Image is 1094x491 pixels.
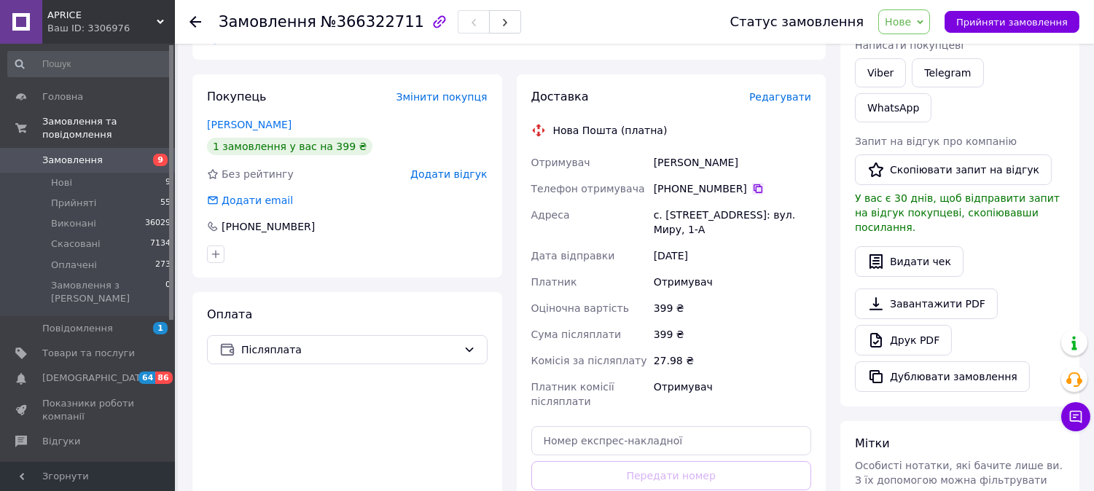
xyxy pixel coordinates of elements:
[155,372,172,384] span: 86
[651,374,814,415] div: Отримувач
[531,329,622,340] span: Сума післяплати
[855,361,1030,392] button: Дублювати замовлення
[730,15,864,29] div: Статус замовлення
[51,237,101,251] span: Скасовані
[190,15,201,29] div: Повернутися назад
[855,39,964,51] span: Написати покупцеві
[220,193,294,208] div: Додати email
[531,426,812,455] input: Номер експрес-накладної
[42,397,135,423] span: Показники роботи компанії
[51,279,165,305] span: Замовлення з [PERSON_NAME]
[956,17,1068,28] span: Прийняти замовлення
[651,202,814,243] div: с. [STREET_ADDRESS]: вул. Миру, 1-А
[531,381,614,407] span: Платник комісії післяплати
[51,217,96,230] span: Виконані
[241,342,458,358] span: Післяплата
[651,243,814,269] div: [DATE]
[945,11,1079,33] button: Прийняти замовлення
[396,91,488,103] span: Змінити покупця
[51,259,97,272] span: Оплачені
[654,181,811,196] div: [PHONE_NUMBER]
[531,209,570,221] span: Адреса
[42,322,113,335] span: Повідомлення
[651,269,814,295] div: Отримувач
[219,13,316,31] span: Замовлення
[550,123,671,138] div: Нова Пошта (платна)
[749,91,811,103] span: Редагувати
[651,295,814,321] div: 399 ₴
[7,51,172,77] input: Пошук
[47,9,157,22] span: APRICE
[531,90,589,103] span: Доставка
[145,217,171,230] span: 36029
[531,355,647,366] span: Комісія за післяплату
[651,347,814,374] div: 27.98 ₴
[222,168,294,180] span: Без рейтингу
[912,58,983,87] a: Telegram
[855,325,952,356] a: Друк PDF
[207,138,372,155] div: 1 замовлення у вас на 399 ₴
[1061,402,1090,431] button: Чат з покупцем
[855,93,931,122] a: WhatsApp
[855,436,890,450] span: Мітки
[220,219,316,234] div: [PHONE_NUMBER]
[855,192,1060,233] span: У вас є 30 днів, щоб відправити запит на відгук покупцеві, скопіювавши посилання.
[855,58,906,87] a: Viber
[42,460,82,473] span: Покупці
[321,13,424,31] span: №366322711
[51,176,72,189] span: Нові
[410,168,487,180] span: Додати відгук
[651,321,814,347] div: 399 ₴
[651,149,814,176] div: [PERSON_NAME]
[207,90,267,103] span: Покупець
[160,197,171,210] span: 55
[885,16,911,28] span: Нове
[42,435,80,448] span: Відгуки
[51,197,96,210] span: Прийняті
[155,259,171,272] span: 273
[855,154,1052,185] button: Скопіювати запит на відгук
[47,22,175,35] div: Ваш ID: 3306976
[531,276,577,288] span: Платник
[207,119,292,130] a: [PERSON_NAME]
[138,372,155,384] span: 64
[42,154,103,167] span: Замовлення
[531,157,590,168] span: Отримувач
[42,347,135,360] span: Товари та послуги
[855,246,964,277] button: Видати чек
[165,279,171,305] span: 0
[165,176,171,189] span: 9
[531,302,629,314] span: Оціночна вартість
[531,183,645,195] span: Телефон отримувача
[42,90,83,103] span: Головна
[42,372,150,385] span: [DEMOGRAPHIC_DATA]
[42,115,175,141] span: Замовлення та повідомлення
[855,288,998,319] a: Завантажити PDF
[206,193,294,208] div: Додати email
[153,154,168,166] span: 9
[207,307,252,321] span: Оплата
[855,135,1017,147] span: Запит на відгук про компанію
[150,237,171,251] span: 7134
[153,322,168,334] span: 1
[531,250,615,262] span: Дата відправки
